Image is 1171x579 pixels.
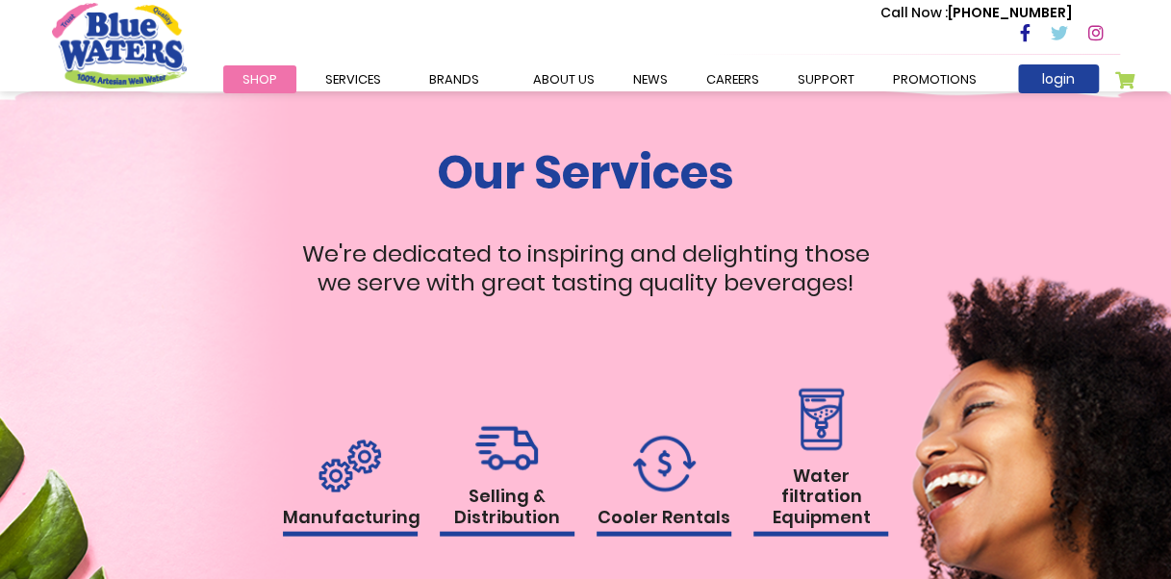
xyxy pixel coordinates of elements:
h1: Cooler Rentals [597,506,731,537]
img: rental [793,388,849,450]
a: Promotions [874,65,996,93]
img: rental [318,439,381,491]
img: rental [475,425,538,470]
p: We're dedicated to inspiring and delighting those we serve with great tasting quality beverages! [283,239,889,296]
span: Services [325,70,381,88]
p: [PHONE_NUMBER] [880,3,1072,23]
span: Brands [429,70,479,88]
a: Manufacturing [283,439,418,537]
a: careers [687,65,778,93]
a: about us [514,65,614,93]
h1: Water filtration Equipment [753,465,888,537]
a: support [778,65,874,93]
h1: Our Services [283,144,889,200]
a: Selling & Distribution [440,425,574,536]
a: Cooler Rentals [597,435,731,537]
img: rental [633,435,696,491]
span: Call Now : [880,3,948,22]
h1: Manufacturing [283,506,418,537]
a: Water filtration Equipment [753,388,888,537]
span: Shop [242,70,277,88]
a: News [614,65,687,93]
a: store logo [52,3,187,88]
h1: Selling & Distribution [440,485,574,536]
a: login [1018,64,1099,93]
